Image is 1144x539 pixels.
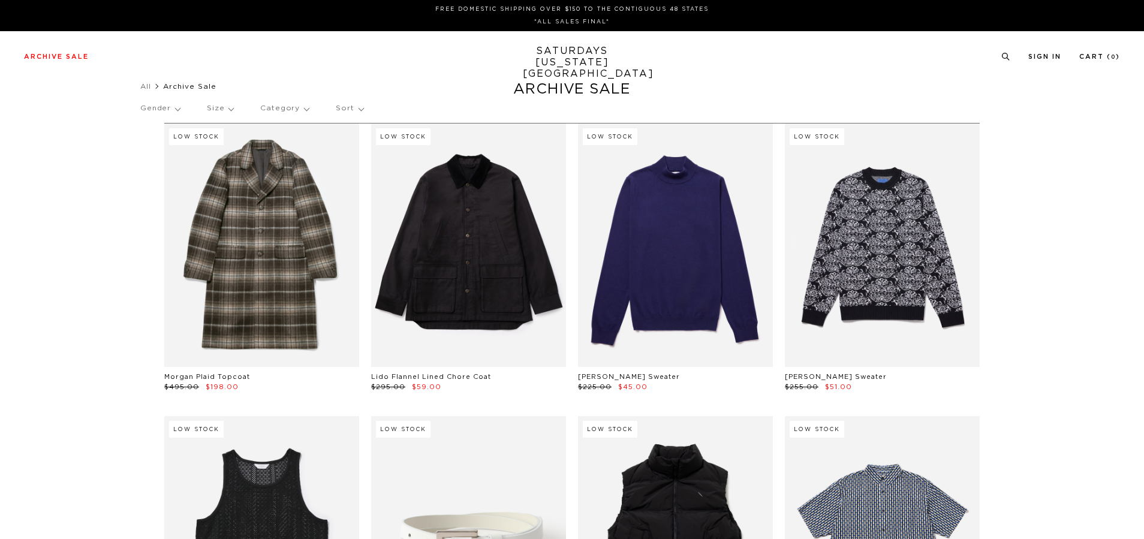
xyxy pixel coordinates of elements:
[825,384,852,390] span: $51.00
[371,384,405,390] span: $295.00
[1028,53,1061,60] a: Sign In
[24,53,89,60] a: Archive Sale
[583,128,637,145] div: Low Stock
[785,384,818,390] span: $255.00
[376,421,430,438] div: Low Stock
[578,374,680,380] a: [PERSON_NAME] Sweater
[785,374,887,380] a: [PERSON_NAME] Sweater
[790,421,844,438] div: Low Stock
[1079,53,1120,60] a: Cart (0)
[618,384,648,390] span: $45.00
[1111,55,1116,60] small: 0
[206,384,239,390] span: $198.00
[260,95,309,122] p: Category
[583,421,637,438] div: Low Stock
[336,95,363,122] p: Sort
[29,5,1115,14] p: FREE DOMESTIC SHIPPING OVER $150 TO THE CONTIGUOUS 48 STATES
[169,128,224,145] div: Low Stock
[140,95,180,122] p: Gender
[29,17,1115,26] p: *ALL SALES FINAL*
[164,384,199,390] span: $495.00
[790,128,844,145] div: Low Stock
[578,384,612,390] span: $225.00
[169,421,224,438] div: Low Stock
[207,95,233,122] p: Size
[376,128,430,145] div: Low Stock
[371,374,491,380] a: Lido Flannel Lined Chore Coat
[163,83,216,90] span: Archive Sale
[164,374,250,380] a: Morgan Plaid Topcoat
[412,384,441,390] span: $59.00
[140,83,151,90] a: All
[523,46,622,80] a: SATURDAYS[US_STATE][GEOGRAPHIC_DATA]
